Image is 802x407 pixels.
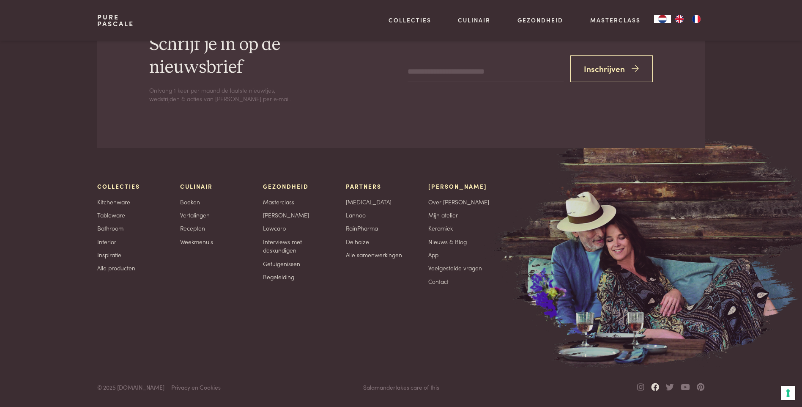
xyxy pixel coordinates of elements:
a: Mijn atelier [428,211,458,220]
a: Getuigenissen [263,259,300,268]
a: Contact [428,277,449,286]
span: [PERSON_NAME] [428,182,487,191]
a: Gezondheid [517,16,563,25]
a: Alle samenwerkingen [346,250,402,259]
a: Keramiek [428,224,453,233]
span: takes care of this [363,383,439,392]
a: Vertalingen [180,211,210,220]
span: © 2025 [DOMAIN_NAME] [97,383,164,392]
span: Partners [346,182,381,191]
a: Inspiratie [97,250,121,259]
a: Begeleiding [263,272,294,281]
span: Collecties [97,182,140,191]
p: Ontvang 1 keer per maand de laatste nieuwtjes, wedstrijden & acties van [PERSON_NAME] per e‑mail. [149,86,293,103]
aside: Language selected: Nederlands [654,15,705,23]
a: Veelgestelde vragen [428,264,482,272]
a: Kitchenware [97,198,130,206]
a: Alle producten [97,264,135,272]
a: Over [PERSON_NAME] [428,198,489,206]
a: PurePascale [97,14,134,27]
a: Nieuws & Blog [428,237,467,246]
a: Interior [97,237,116,246]
div: Language [654,15,671,23]
a: Masterclass [263,198,294,206]
h2: Schrijf je in op de nieuwsbrief [149,34,343,79]
a: EN [671,15,688,23]
a: FR [688,15,705,23]
a: [MEDICAL_DATA] [346,198,391,206]
button: Inschrijven [570,55,653,82]
a: Collecties [389,16,431,25]
span: Culinair [180,182,213,191]
a: [PERSON_NAME] [263,211,309,220]
a: Tableware [97,211,125,220]
ul: Language list [671,15,705,23]
a: Recepten [180,224,205,233]
a: Bathroom [97,224,123,233]
a: Lowcarb [263,224,286,233]
a: Privacy en Cookies [171,383,221,392]
a: Lannoo [346,211,366,220]
a: Weekmenu's [180,237,213,246]
a: Boeken [180,198,200,206]
a: Salamander [363,383,395,391]
a: Masterclass [590,16,641,25]
a: Delhaize [346,237,369,246]
span: Gezondheid [263,182,309,191]
a: RainPharma [346,224,378,233]
a: Culinair [458,16,490,25]
a: App [428,250,438,259]
button: Uw voorkeuren voor toestemming voor trackingtechnologieën [781,386,795,400]
a: Interviews met deskundigen [263,237,332,255]
a: NL [654,15,671,23]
